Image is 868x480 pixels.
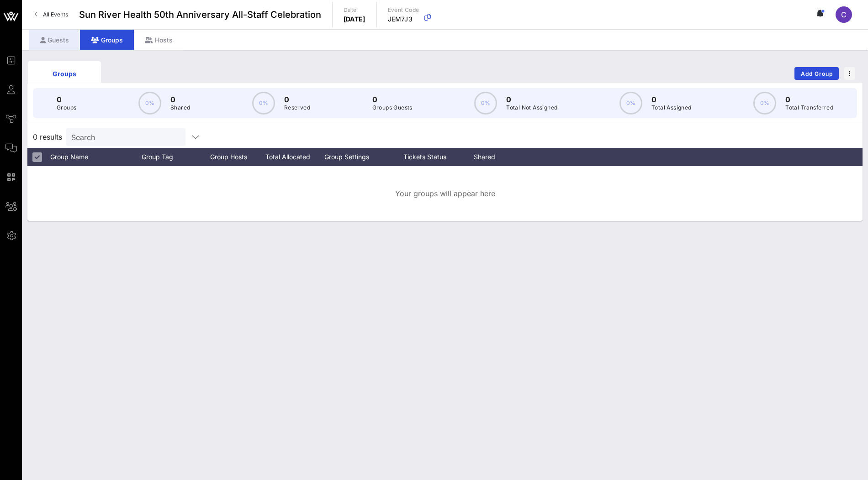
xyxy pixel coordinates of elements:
p: Shared [170,103,190,112]
div: Groups [80,30,134,50]
p: Total Not Assigned [506,103,557,112]
p: 0 [284,94,310,105]
p: Total Transferred [785,103,833,112]
p: 0 [372,94,413,105]
a: All Events [29,7,74,22]
span: Sun River Health 50th Anniversary All-Staff Celebration [79,8,321,21]
div: Total Allocated [260,148,324,166]
span: All Events [43,11,68,18]
p: [DATE] [344,15,365,24]
p: 0 [57,94,76,105]
div: Hosts [134,30,184,50]
div: Group Hosts [206,148,260,166]
p: Groups Guests [372,103,413,112]
p: 0 [651,94,692,105]
p: Total Assigned [651,103,692,112]
p: Groups [57,103,76,112]
span: C [841,10,847,19]
div: Your groups will appear here [27,166,863,221]
div: Group Settings [324,148,388,166]
p: 0 [170,94,190,105]
p: Date [344,5,365,15]
p: 0 [785,94,833,105]
p: Event Code [388,5,419,15]
button: Add Group [794,67,839,80]
p: 0 [506,94,557,105]
p: Reserved [284,103,310,112]
div: Group Name [50,148,142,166]
p: JEM7J3 [388,15,419,24]
div: C [836,6,852,23]
div: Groups [35,69,94,78]
span: 0 results [33,131,62,142]
div: Group Tag [142,148,206,166]
div: Tickets Status [388,148,461,166]
div: Shared [461,148,516,166]
span: Add Group [800,70,833,77]
div: Guests [29,30,80,50]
